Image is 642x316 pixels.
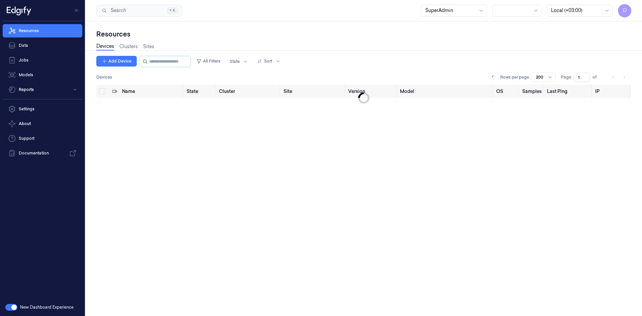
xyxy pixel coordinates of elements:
[593,74,603,80] span: of
[119,85,184,98] th: Name
[194,56,223,67] button: All Filters
[216,85,281,98] th: Cluster
[108,7,126,14] span: Search
[544,85,593,98] th: Last Ping
[119,43,138,50] a: Clusters
[3,68,82,82] a: Models
[3,102,82,116] a: Settings
[3,54,82,67] a: Jobs
[143,43,154,50] a: Sites
[397,85,494,98] th: Model
[3,24,82,37] a: Resources
[96,74,112,80] span: Devices
[96,29,631,39] div: Resources
[609,73,629,82] nav: pagination
[494,85,520,98] th: OS
[593,85,631,98] th: IP
[281,85,345,98] th: Site
[99,88,106,95] button: Select all
[3,39,82,52] a: Data
[96,56,137,67] button: Add Device
[561,74,571,80] span: Page
[3,117,82,130] button: About
[3,146,82,160] a: Documentation
[96,5,182,17] button: Search⌘K
[345,85,397,98] th: Version
[72,5,82,16] button: Toggle Navigation
[96,43,114,50] a: Devices
[520,85,544,98] th: Samples
[500,74,529,80] p: Rows per page
[3,132,82,145] a: Support
[618,4,631,17] button: D
[184,85,216,98] th: State
[3,83,82,96] button: Reports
